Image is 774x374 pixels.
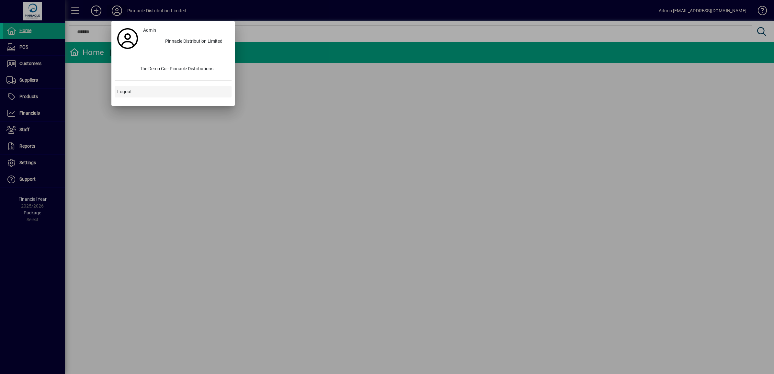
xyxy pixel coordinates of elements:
[115,33,141,44] a: Profile
[160,36,232,48] div: Pinnacle Distribution Limited
[141,24,232,36] a: Admin
[117,88,132,95] span: Logout
[115,86,232,97] button: Logout
[115,63,232,75] button: The Demo Co - Pinnacle Distributions
[141,36,232,48] button: Pinnacle Distribution Limited
[135,63,232,75] div: The Demo Co - Pinnacle Distributions
[143,27,156,34] span: Admin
